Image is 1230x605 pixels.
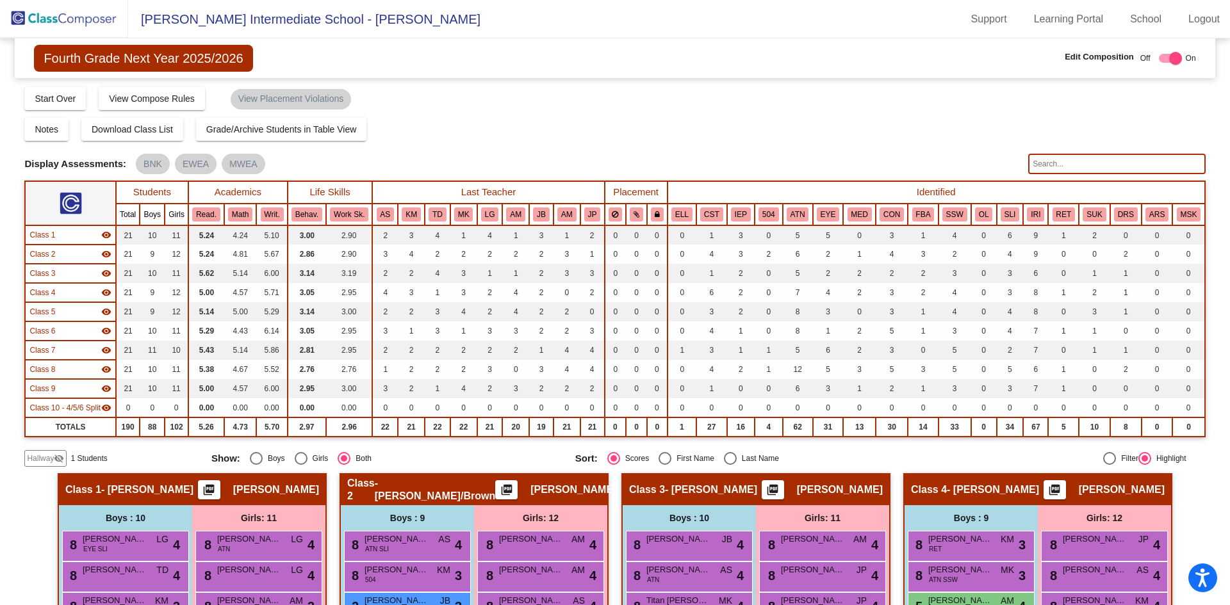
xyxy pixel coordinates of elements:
[755,204,783,225] th: 504 Plan
[997,245,1024,264] td: 4
[429,207,447,222] button: TD
[502,283,529,302] td: 4
[1023,204,1048,225] th: IRIP
[256,283,287,302] td: 5.71
[477,283,503,302] td: 2
[1172,225,1204,245] td: 0
[529,302,553,321] td: 2
[626,302,647,321] td: 0
[502,264,529,283] td: 1
[529,264,553,283] td: 2
[626,204,647,225] th: Keep with students
[876,283,908,302] td: 3
[813,204,844,225] th: Wears Eyeglasses
[425,283,450,302] td: 1
[580,264,605,283] td: 3
[1044,480,1066,499] button: Print Students Details
[908,264,938,283] td: 2
[398,283,425,302] td: 3
[1120,9,1172,29] a: School
[997,283,1024,302] td: 3
[188,225,224,245] td: 5.24
[647,245,668,264] td: 0
[165,302,188,321] td: 12
[1083,207,1106,222] button: SUK
[580,204,605,225] th: Jeffrey Pretzlaff
[843,225,876,245] td: 0
[1048,283,1079,302] td: 1
[24,87,86,110] button: Start Over
[450,245,477,264] td: 2
[647,225,668,245] td: 0
[971,225,997,245] td: 0
[647,264,668,283] td: 0
[1023,225,1048,245] td: 9
[939,264,971,283] td: 3
[553,225,580,245] td: 1
[908,283,938,302] td: 2
[553,302,580,321] td: 2
[1110,245,1142,264] td: 2
[997,204,1024,225] th: Speech/Language Services
[231,89,351,109] mat-chip: View Placement Violations
[876,204,908,225] th: Conners Completed
[35,124,58,134] span: Notes
[727,302,755,321] td: 2
[109,93,195,104] span: View Compose Rules
[326,302,372,321] td: 3.00
[450,264,477,283] td: 3
[29,229,55,241] span: Class 1
[668,181,1205,204] th: Identified
[997,225,1024,245] td: 6
[1172,204,1204,225] th: MASK
[25,283,115,302] td: Alissa VanOosten - VanOosten
[398,264,425,283] td: 2
[165,204,188,225] th: Girls
[291,207,322,222] button: Behav.
[1140,52,1151,64] span: Off
[201,483,217,501] mat-icon: picture_as_pdf
[256,264,287,283] td: 6.00
[101,249,111,259] mat-icon: visibility
[1186,52,1196,64] span: On
[787,207,809,222] button: ATN
[605,283,627,302] td: 0
[939,283,971,302] td: 4
[1023,264,1048,283] td: 6
[727,225,755,245] td: 3
[477,245,503,264] td: 2
[848,207,872,222] button: MED
[813,264,844,283] td: 2
[140,245,165,264] td: 9
[101,268,111,278] mat-icon: visibility
[997,264,1024,283] td: 3
[372,225,398,245] td: 2
[813,225,844,245] td: 5
[256,245,287,264] td: 5.67
[196,118,367,141] button: Grade/Archive Students in Table View
[529,283,553,302] td: 2
[700,207,723,222] button: CST
[25,302,115,321] td: Chasity Enders - Enders
[580,283,605,302] td: 2
[477,264,503,283] td: 1
[261,207,284,222] button: Writ.
[165,245,188,264] td: 12
[224,225,257,245] td: 4.24
[605,302,627,321] td: 0
[398,245,425,264] td: 4
[288,245,326,264] td: 2.86
[971,204,997,225] th: Online Student
[908,204,938,225] th: Functional Behavioral Assessment/BIP
[755,264,783,283] td: 0
[116,264,140,283] td: 21
[908,225,938,245] td: 1
[101,287,111,298] mat-icon: visibility
[502,225,529,245] td: 1
[502,302,529,321] td: 4
[668,283,696,302] td: 0
[876,245,908,264] td: 4
[533,207,550,222] button: JB
[971,302,997,321] td: 0
[1142,264,1173,283] td: 0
